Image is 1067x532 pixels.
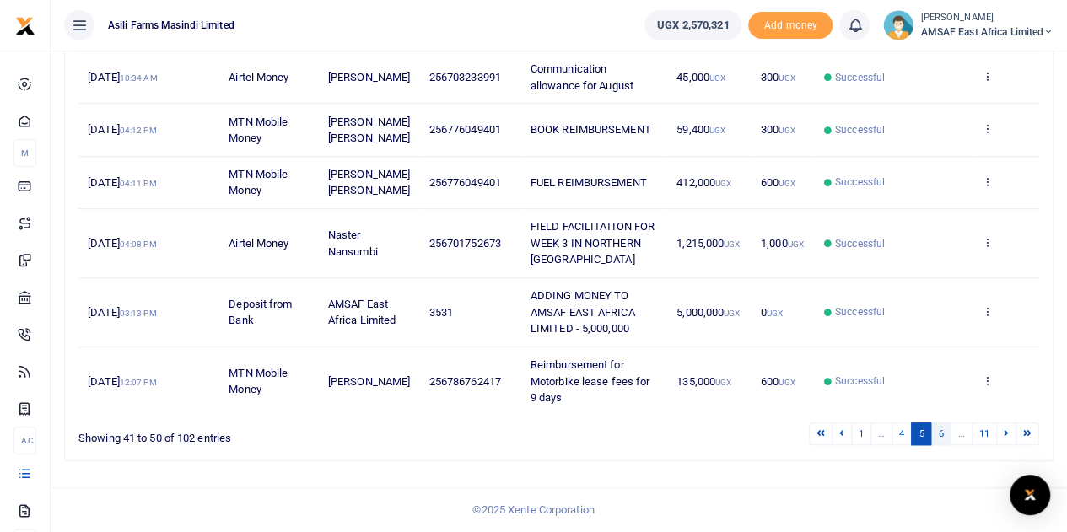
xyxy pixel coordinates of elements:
[709,73,725,83] small: UGX
[920,11,1054,25] small: [PERSON_NAME]
[15,19,35,31] a: logo-small logo-large logo-large
[835,373,885,389] span: Successful
[229,116,288,145] span: MTN Mobile Money
[709,126,725,135] small: UGX
[429,71,501,83] span: 256703233991
[120,239,157,249] small: 04:08 PM
[429,237,501,250] span: 256701752673
[120,378,157,387] small: 12:07 PM
[644,10,741,40] a: UGX 2,570,321
[851,422,871,445] a: 1
[883,10,913,40] img: profile-user
[328,168,410,197] span: [PERSON_NAME] [PERSON_NAME]
[676,176,731,189] span: 412,000
[930,422,951,445] a: 6
[429,176,501,189] span: 256776049401
[761,123,795,136] span: 300
[835,304,885,320] span: Successful
[229,168,288,197] span: MTN Mobile Money
[715,378,731,387] small: UGX
[78,421,472,447] div: Showing 41 to 50 of 102 entries
[531,123,651,136] span: BOOK REIMBURSEMENT
[88,237,156,250] span: [DATE]
[328,116,410,145] span: [PERSON_NAME] [PERSON_NAME]
[120,309,157,318] small: 03:13 PM
[676,237,740,250] span: 1,215,000
[15,16,35,36] img: logo-small
[883,10,1054,40] a: profile-user [PERSON_NAME] AMSAF East Africa Limited
[835,236,885,251] span: Successful
[101,18,241,33] span: Asili Farms Masindi Limited
[779,179,795,188] small: UGX
[835,122,885,137] span: Successful
[715,179,731,188] small: UGX
[724,309,740,318] small: UGX
[911,422,931,445] a: 5
[531,289,635,335] span: ADDING MONEY TO AMSAF EAST AFRICA LIMITED - 5,000,000
[429,375,501,388] span: 256786762417
[761,176,795,189] span: 600
[779,378,795,387] small: UGX
[835,70,885,85] span: Successful
[531,220,655,266] span: FIELD FACILITATION FOR WEEK 3 IN NORTHERN [GEOGRAPHIC_DATA]
[88,306,156,319] span: [DATE]
[120,179,157,188] small: 04:11 PM
[328,71,410,83] span: [PERSON_NAME]
[787,239,803,249] small: UGX
[748,12,833,40] li: Toup your wallet
[920,24,1054,40] span: AMSAF East Africa Limited
[724,239,740,249] small: UGX
[13,139,36,167] li: M
[531,176,647,189] span: FUEL REIMBURSEMENT
[120,73,158,83] small: 10:34 AM
[328,228,378,258] span: Naster Nansumbi
[1010,475,1050,515] div: Open Intercom Messenger
[835,175,885,190] span: Successful
[229,71,288,83] span: Airtel Money
[638,10,748,40] li: Wallet ballance
[748,12,833,40] span: Add money
[676,375,731,388] span: 135,000
[657,17,729,34] span: UGX 2,570,321
[531,62,633,92] span: Communication allowance for August
[13,427,36,454] li: Ac
[761,375,795,388] span: 600
[767,309,783,318] small: UGX
[761,71,795,83] span: 300
[892,422,912,445] a: 4
[229,367,288,396] span: MTN Mobile Money
[531,358,649,404] span: Reimbursement for Motorbike lease fees for 9 days
[761,306,783,319] span: 0
[779,126,795,135] small: UGX
[120,126,157,135] small: 04:12 PM
[88,375,156,388] span: [DATE]
[229,298,292,327] span: Deposit from Bank
[972,422,997,445] a: 11
[676,306,740,319] span: 5,000,000
[429,123,501,136] span: 256776049401
[229,237,288,250] span: Airtel Money
[88,176,156,189] span: [DATE]
[328,375,410,388] span: [PERSON_NAME]
[779,73,795,83] small: UGX
[676,123,725,136] span: 59,400
[88,123,156,136] span: [DATE]
[429,306,453,319] span: 3531
[88,71,157,83] span: [DATE]
[761,237,804,250] span: 1,000
[328,298,396,327] span: AMSAF East Africa Limited
[748,18,833,30] a: Add money
[676,71,725,83] span: 45,000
